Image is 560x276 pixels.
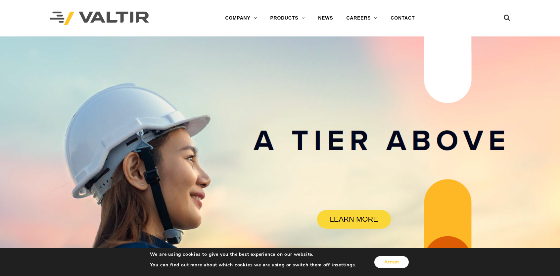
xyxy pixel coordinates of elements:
a: CONTACT [384,12,421,25]
a: COMPANY [218,12,263,25]
a: NEWS [311,12,340,25]
p: We are using cookies to give you the best experience on our website. [150,251,356,257]
a: CAREERS [340,12,384,25]
button: Accept [374,256,409,268]
a: PRODUCTS [263,12,311,25]
button: settings [336,262,355,268]
p: You can find out more about which cookies we are using or switch them off in . [150,262,356,268]
img: Valtir [50,12,149,25]
a: LEARN MORE [317,210,391,229]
